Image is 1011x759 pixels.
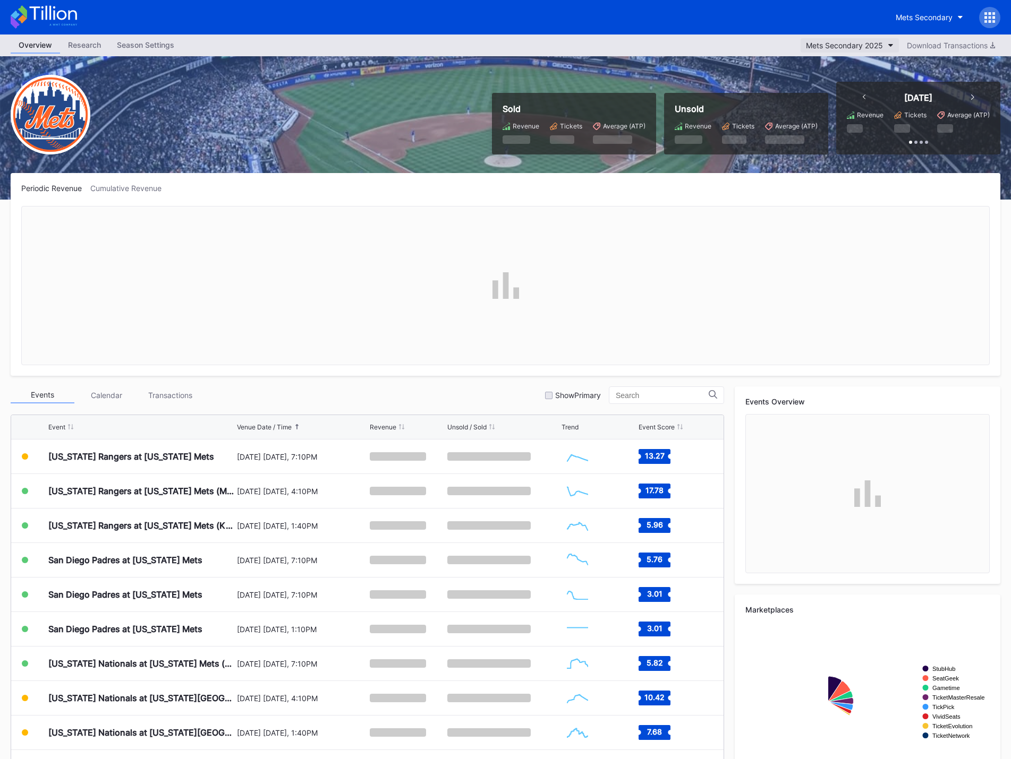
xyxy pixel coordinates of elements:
a: Overview [11,37,60,54]
text: 5.76 [647,555,662,564]
div: Research [60,37,109,53]
div: Cumulative Revenue [90,184,170,193]
div: [DATE] [DATE], 4:10PM [237,487,367,496]
svg: Chart title [562,581,593,608]
text: TicketMasterResale [932,694,984,701]
div: San Diego Padres at [US_STATE] Mets [48,589,202,600]
text: 17.78 [645,486,664,495]
div: [DATE] [DATE], 1:10PM [237,625,367,634]
text: VividSeats [932,713,961,720]
div: [DATE] [904,92,932,103]
div: Transactions [138,387,202,403]
div: Unsold [675,103,818,114]
div: Show Primary [555,391,601,400]
div: [DATE] [DATE], 7:10PM [237,452,367,461]
div: Events [11,387,74,403]
div: [US_STATE] Nationals at [US_STATE][GEOGRAPHIC_DATA] (Long Sleeve T-Shirt Giveaway) [48,693,234,703]
div: Tickets [560,122,582,130]
div: Revenue [370,423,396,431]
div: [DATE] [DATE], 4:10PM [237,694,367,703]
svg: Chart title [562,443,593,470]
div: Revenue [513,122,539,130]
text: 10.42 [644,693,665,702]
div: Periodic Revenue [21,184,90,193]
svg: Chart title [562,512,593,539]
div: Sold [503,103,645,114]
div: [DATE] [DATE], 7:10PM [237,590,367,599]
div: Revenue [685,122,711,130]
text: TicketNetwork [932,732,970,739]
text: TicketEvolution [932,723,972,729]
div: Calendar [74,387,138,403]
text: 3.01 [647,624,662,633]
button: Download Transactions [902,38,1000,53]
text: 5.96 [646,520,662,529]
div: Average (ATP) [947,111,990,119]
div: Season Settings [109,37,182,53]
div: [DATE] [DATE], 7:10PM [237,556,367,565]
div: [US_STATE] Rangers at [US_STATE] Mets (Kids Color-In Lunchbox Giveaway) [48,520,234,531]
text: 13.27 [644,451,664,460]
div: [US_STATE] Nationals at [US_STATE] Mets (Pop-Up Home Run Apple Giveaway) [48,658,234,669]
div: San Diego Padres at [US_STATE] Mets [48,555,202,565]
div: San Diego Padres at [US_STATE] Mets [48,624,202,634]
input: Search [616,391,709,400]
text: 5.82 [646,658,662,667]
svg: Chart title [562,478,593,504]
text: StubHub [932,666,956,672]
svg: Chart title [562,547,593,573]
svg: Chart title [562,616,593,642]
button: Mets Secondary [888,7,971,27]
div: [US_STATE] Nationals at [US_STATE][GEOGRAPHIC_DATA] [48,727,234,738]
div: Unsold / Sold [447,423,487,431]
button: Mets Secondary 2025 [801,38,899,53]
div: [DATE] [DATE], 1:40PM [237,521,367,530]
text: 7.68 [647,727,662,736]
text: SeatGeek [932,675,959,682]
div: Marketplaces [745,605,990,614]
div: Average (ATP) [775,122,818,130]
div: [DATE] [DATE], 1:40PM [237,728,367,737]
div: Mets Secondary [896,13,953,22]
text: Gametime [932,685,960,691]
div: Tickets [904,111,927,119]
div: [US_STATE] Rangers at [US_STATE] Mets [48,451,214,462]
text: TickPick [932,704,955,710]
div: Venue Date / Time [237,423,292,431]
div: Trend [562,423,579,431]
svg: Chart title [562,685,593,711]
svg: Chart title [562,719,593,746]
div: [DATE] [DATE], 7:10PM [237,659,367,668]
div: Events Overview [745,397,990,406]
a: Season Settings [109,37,182,54]
div: Event Score [639,423,675,431]
div: Mets Secondary 2025 [806,41,883,50]
div: Revenue [857,111,883,119]
svg: Chart title [562,650,593,677]
text: 3.01 [647,589,662,598]
div: [US_STATE] Rangers at [US_STATE] Mets (Mets Alumni Classic/Mrs. Met Taxicab [GEOGRAPHIC_DATA] Giv... [48,486,234,496]
div: Download Transactions [907,41,995,50]
div: Tickets [732,122,754,130]
div: Average (ATP) [603,122,645,130]
div: Event [48,423,65,431]
a: Research [60,37,109,54]
img: New-York-Mets-Transparent.png [11,75,90,154]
